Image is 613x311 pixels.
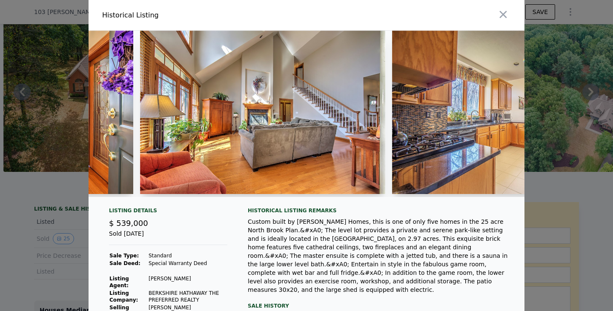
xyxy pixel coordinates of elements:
[109,290,138,303] strong: Listing Company:
[248,207,511,214] div: Historical Listing remarks
[248,301,511,311] div: Sale History
[102,10,303,20] div: Historical Listing
[109,229,227,245] div: Sold [DATE]
[109,207,227,217] div: Listing Details
[109,253,139,259] strong: Sale Type:
[248,217,511,294] div: Custom built by [PERSON_NAME] Homes, this is one of only five homes in the 25 acre North Brook Pl...
[148,260,227,267] td: Special Warranty Deed
[109,219,148,228] span: $ 539,000
[140,31,385,194] img: Property Img
[148,289,227,304] td: BERKSHIRE HATHAWAY THE PREFERRED REALTY
[109,276,129,288] strong: Listing Agent:
[109,260,140,266] strong: Sale Deed:
[148,252,227,260] td: Standard
[148,275,227,289] td: [PERSON_NAME]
